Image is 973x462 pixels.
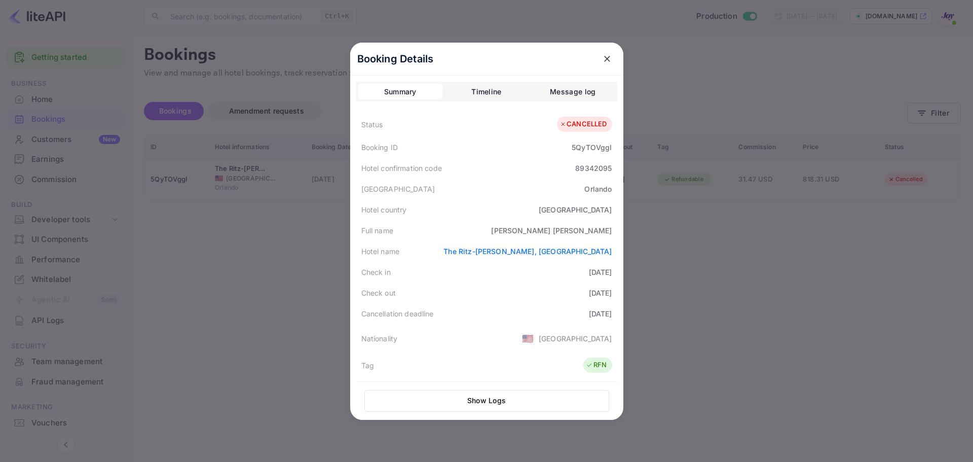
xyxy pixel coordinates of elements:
[491,225,612,236] div: [PERSON_NAME] [PERSON_NAME]
[559,119,607,129] div: CANCELLED
[584,184,612,194] div: Orlando
[539,333,612,344] div: [GEOGRAPHIC_DATA]
[361,225,393,236] div: Full name
[361,308,434,319] div: Cancellation deadline
[586,360,607,370] div: RFN
[361,246,400,257] div: Hotel name
[444,84,529,100] button: Timeline
[361,142,398,153] div: Booking ID
[575,163,612,173] div: 89342095
[550,86,595,98] div: Message log
[361,119,383,130] div: Status
[361,204,407,215] div: Hotel country
[357,51,434,66] p: Booking Details
[361,267,391,277] div: Check in
[361,163,442,173] div: Hotel confirmation code
[361,288,396,298] div: Check out
[364,390,609,412] button: Show Logs
[522,329,534,347] span: United States
[572,142,612,153] div: 5QyTOVggI
[358,84,442,100] button: Summary
[589,288,612,298] div: [DATE]
[589,267,612,277] div: [DATE]
[361,360,374,371] div: Tag
[384,86,417,98] div: Summary
[589,308,612,319] div: [DATE]
[443,247,612,256] a: The Ritz-[PERSON_NAME], [GEOGRAPHIC_DATA]
[598,50,616,68] button: close
[361,184,435,194] div: [GEOGRAPHIC_DATA]
[361,333,398,344] div: Nationality
[531,84,615,100] button: Message log
[539,204,612,215] div: [GEOGRAPHIC_DATA]
[471,86,501,98] div: Timeline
